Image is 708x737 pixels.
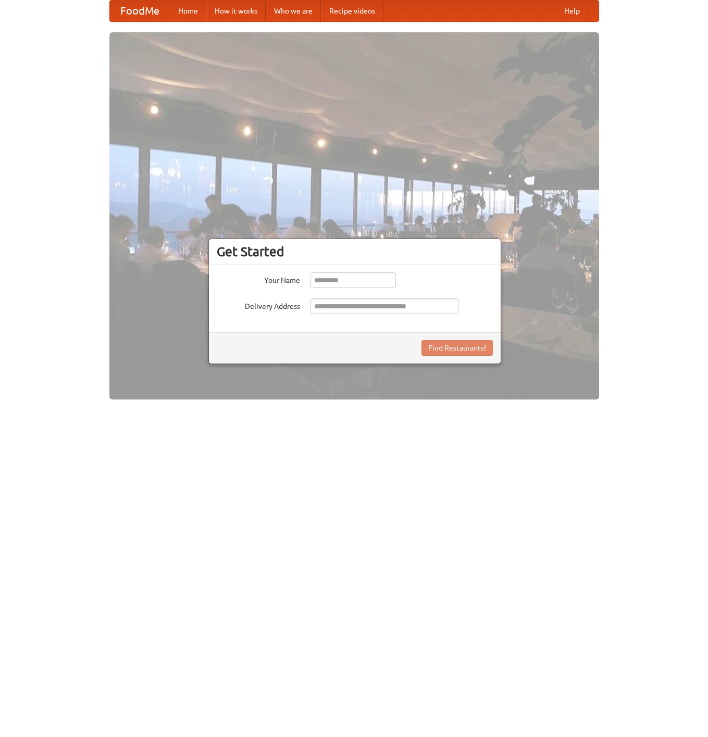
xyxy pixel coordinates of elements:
[556,1,588,21] a: Help
[206,1,266,21] a: How it works
[321,1,383,21] a: Recipe videos
[217,272,300,285] label: Your Name
[266,1,321,21] a: Who we are
[217,298,300,311] label: Delivery Address
[217,244,493,259] h3: Get Started
[421,340,493,356] button: Find Restaurants!
[170,1,206,21] a: Home
[110,1,170,21] a: FoodMe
